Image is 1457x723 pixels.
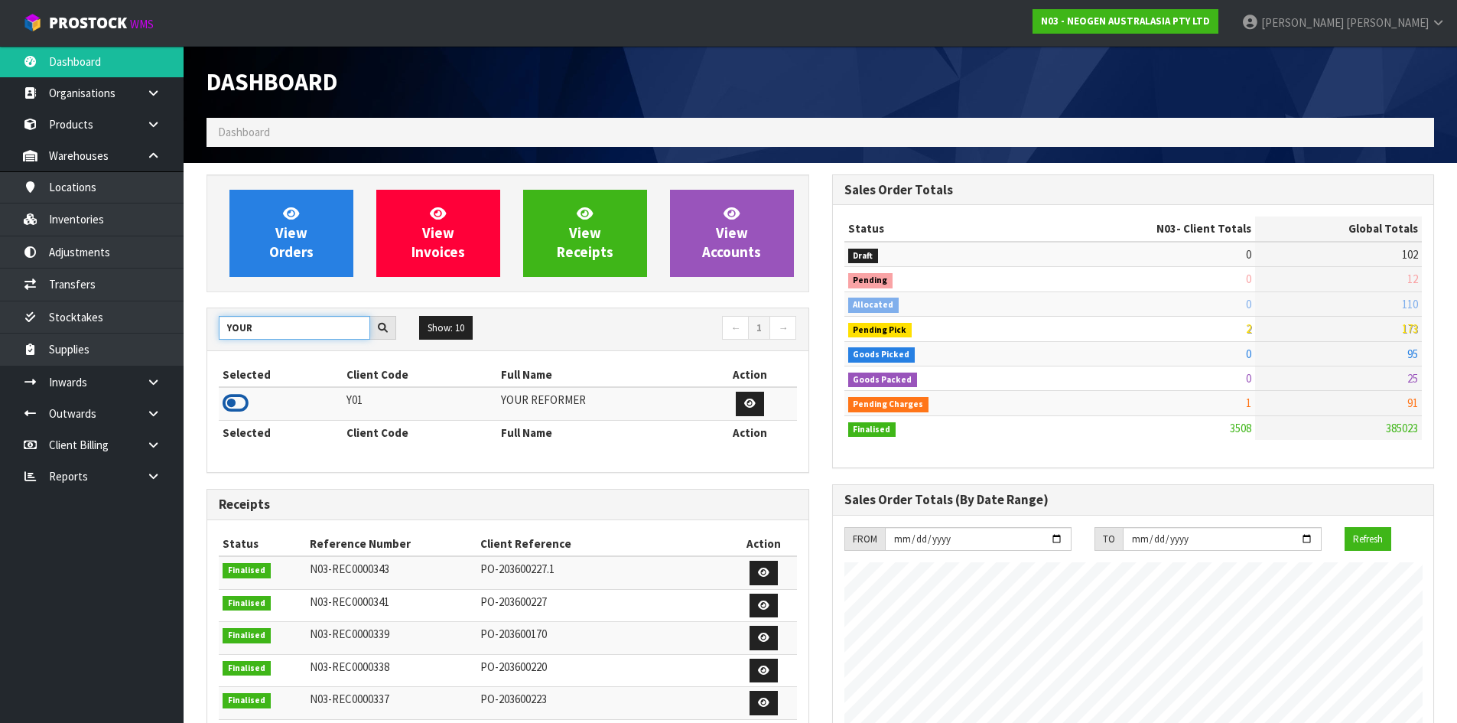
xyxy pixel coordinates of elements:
[1230,421,1251,435] span: 3508
[748,316,770,340] a: 1
[848,323,912,338] span: Pending Pick
[1246,247,1251,262] span: 0
[1261,15,1344,30] span: [PERSON_NAME]
[1156,221,1176,236] span: N03
[49,13,127,33] span: ProStock
[848,249,879,264] span: Draft
[376,190,500,277] a: ViewInvoices
[343,363,497,387] th: Client Code
[1255,217,1422,241] th: Global Totals
[480,562,555,576] span: PO-203600227.1
[670,190,794,277] a: ViewAccounts
[1033,9,1218,34] a: N03 - NEOGEN AUSTRALASIA PTY LTD
[310,594,389,609] span: N03-REC0000341
[1407,396,1418,410] span: 91
[310,692,389,706] span: N03-REC0000337
[223,661,271,676] span: Finalised
[497,420,703,445] th: Full Name
[310,562,389,576] span: N03-REC0000343
[703,363,796,387] th: Action
[848,273,893,288] span: Pending
[476,532,731,556] th: Client Reference
[848,347,916,363] span: Goods Picked
[411,204,465,262] span: View Invoices
[1386,421,1418,435] span: 385023
[219,363,343,387] th: Selected
[343,420,497,445] th: Client Code
[306,532,476,556] th: Reference Number
[480,659,547,674] span: PO-203600220
[1345,527,1391,552] button: Refresh
[844,527,885,552] div: FROM
[218,125,270,139] span: Dashboard
[1246,347,1251,361] span: 0
[497,387,703,420] td: YOUR REFORMER
[219,532,306,556] th: Status
[848,422,896,438] span: Finalised
[703,420,796,445] th: Action
[1246,396,1251,410] span: 1
[229,190,353,277] a: ViewOrders
[219,497,797,512] h3: Receipts
[497,363,703,387] th: Full Name
[1402,321,1418,336] span: 173
[1041,15,1210,28] strong: N03 - NEOGEN AUSTRALASIA PTY LTD
[419,316,473,340] button: Show: 10
[730,532,796,556] th: Action
[1407,347,1418,361] span: 95
[557,204,613,262] span: View Receipts
[1346,15,1429,30] span: [PERSON_NAME]
[480,627,547,641] span: PO-203600170
[1246,297,1251,311] span: 0
[480,692,547,706] span: PO-203600223
[844,183,1423,197] h3: Sales Order Totals
[848,298,899,313] span: Allocated
[269,204,314,262] span: View Orders
[219,420,343,445] th: Selected
[1407,371,1418,386] span: 25
[844,493,1423,507] h3: Sales Order Totals (By Date Range)
[722,316,749,340] a: ←
[848,397,929,412] span: Pending Charges
[769,316,796,340] a: →
[23,13,42,32] img: cube-alt.png
[480,594,547,609] span: PO-203600227
[1246,321,1251,336] span: 2
[1246,371,1251,386] span: 0
[844,217,1035,241] th: Status
[702,204,761,262] span: View Accounts
[848,373,918,388] span: Goods Packed
[519,316,797,343] nav: Page navigation
[1407,272,1418,286] span: 12
[223,628,271,643] span: Finalised
[223,563,271,578] span: Finalised
[310,627,389,641] span: N03-REC0000339
[343,387,497,420] td: Y01
[219,316,370,340] input: Search clients
[1034,217,1255,241] th: - Client Totals
[223,693,271,708] span: Finalised
[130,17,154,31] small: WMS
[1246,272,1251,286] span: 0
[523,190,647,277] a: ViewReceipts
[1402,297,1418,311] span: 110
[310,659,389,674] span: N03-REC0000338
[207,67,337,97] span: Dashboard
[223,596,271,611] span: Finalised
[1094,527,1123,552] div: TO
[1402,247,1418,262] span: 102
